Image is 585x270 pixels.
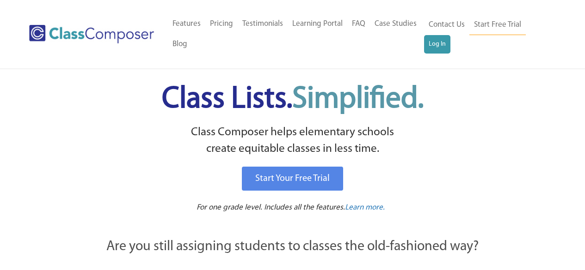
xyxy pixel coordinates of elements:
[197,204,345,211] span: For one grade level. Includes all the features.
[424,15,549,54] nav: Header Menu
[345,204,385,211] span: Learn more.
[55,124,530,158] p: Class Composer helps elementary schools create equitable classes in less time.
[168,34,192,54] a: Blog
[347,14,370,34] a: FAQ
[370,14,421,34] a: Case Studies
[424,15,469,35] a: Contact Us
[168,14,205,34] a: Features
[29,25,154,43] img: Class Composer
[292,84,424,114] span: Simplified.
[469,15,526,36] a: Start Free Trial
[255,174,330,183] span: Start Your Free Trial
[288,14,347,34] a: Learning Portal
[205,14,238,34] a: Pricing
[242,167,343,191] a: Start Your Free Trial
[162,84,424,114] span: Class Lists.
[345,202,385,214] a: Learn more.
[238,14,288,34] a: Testimonials
[57,237,529,257] p: Are you still assigning students to classes the old-fashioned way?
[168,14,424,54] nav: Header Menu
[424,35,450,54] a: Log In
